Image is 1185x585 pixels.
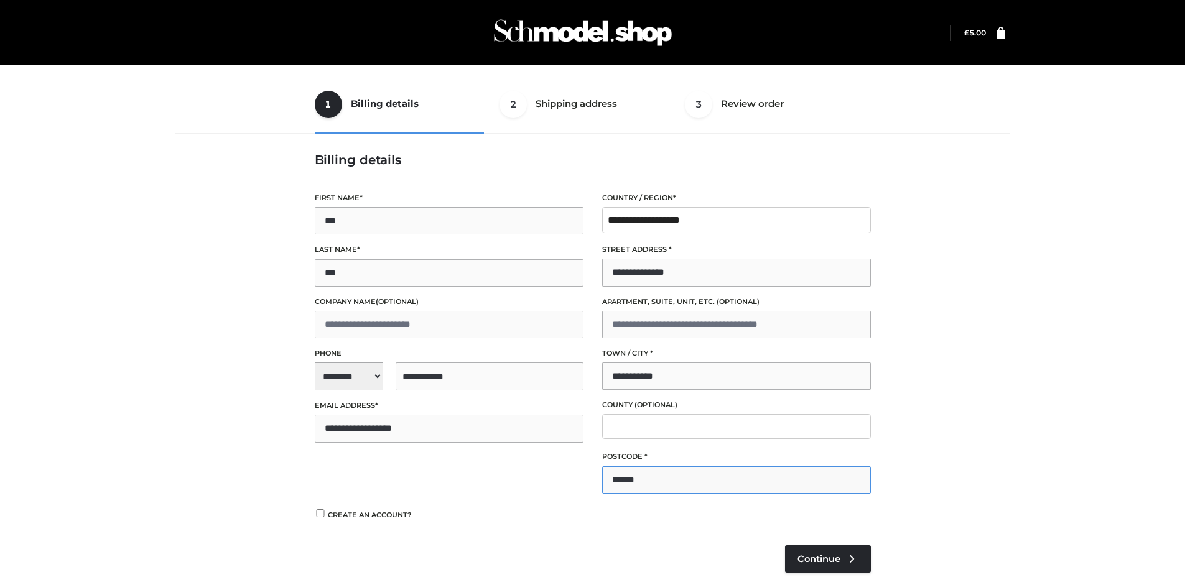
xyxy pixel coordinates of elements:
[964,28,986,37] a: £5.00
[602,244,871,256] label: Street address
[785,545,871,573] a: Continue
[964,28,986,37] bdi: 5.00
[315,509,326,517] input: Create an account?
[602,451,871,463] label: Postcode
[328,510,412,519] span: Create an account?
[315,244,583,256] label: Last name
[490,8,676,57] img: Schmodel Admin 964
[315,152,871,167] h3: Billing details
[602,348,871,359] label: Town / City
[315,296,583,308] label: Company name
[376,297,419,306] span: (optional)
[602,192,871,204] label: Country / Region
[315,400,583,412] label: Email address
[797,553,840,564] span: Continue
[315,192,583,204] label: First name
[634,400,677,409] span: (optional)
[602,296,871,308] label: Apartment, suite, unit, etc.
[717,297,760,306] span: (optional)
[964,28,969,37] span: £
[602,399,871,411] label: County
[315,348,583,359] label: Phone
